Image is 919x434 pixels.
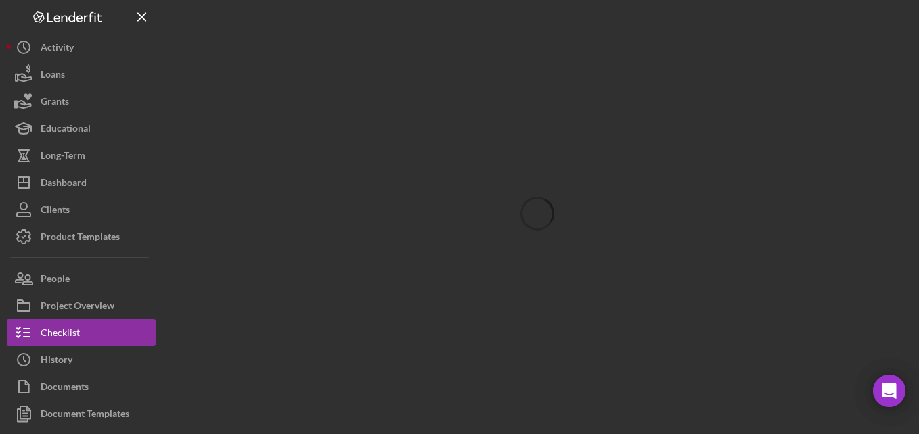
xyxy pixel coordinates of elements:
[41,223,120,254] div: Product Templates
[7,265,156,292] button: People
[7,88,156,115] button: Grants
[7,223,156,250] button: Product Templates
[7,400,156,427] button: Document Templates
[41,292,114,322] div: Project Overview
[41,169,87,199] div: Dashboard
[41,265,70,295] div: People
[41,142,85,172] div: Long-Term
[41,373,89,404] div: Documents
[7,115,156,142] button: Educational
[41,88,69,118] div: Grants
[41,400,129,431] div: Document Templates
[7,373,156,400] button: Documents
[41,34,74,64] div: Activity
[7,61,156,88] button: Loans
[7,142,156,169] button: Long-Term
[41,319,80,349] div: Checklist
[41,346,72,377] div: History
[41,61,65,91] div: Loans
[7,319,156,346] button: Checklist
[7,196,156,223] button: Clients
[7,169,156,196] button: Dashboard
[7,292,156,319] button: Project Overview
[873,375,905,407] div: Open Intercom Messenger
[7,34,156,61] button: Activity
[41,115,91,145] div: Educational
[7,346,156,373] button: History
[41,196,70,226] div: Clients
